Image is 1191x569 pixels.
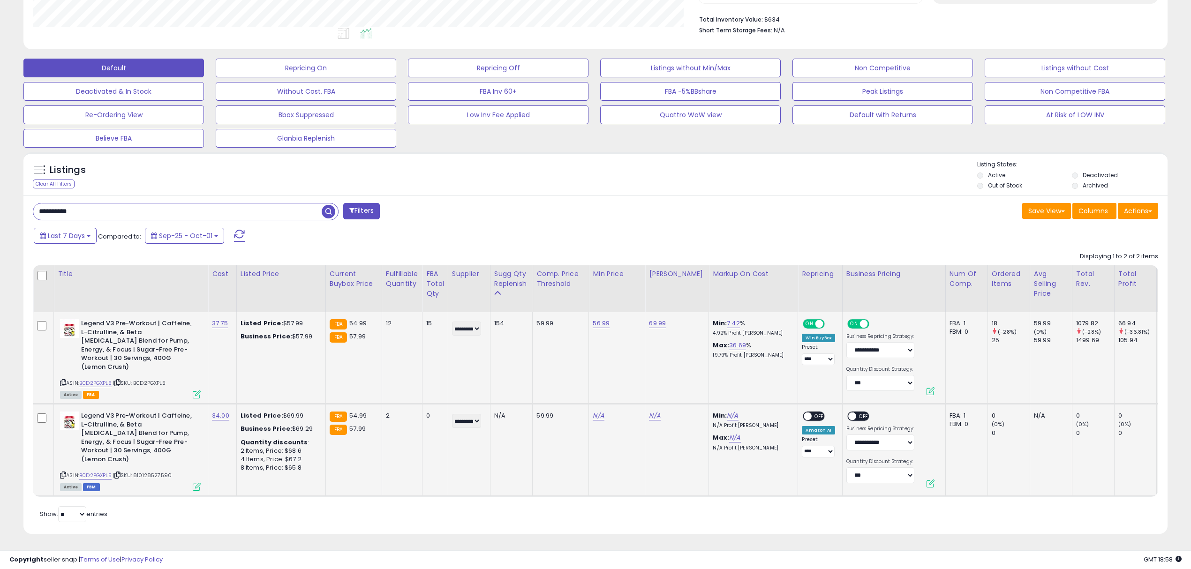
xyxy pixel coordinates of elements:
div: 0 [1118,429,1156,437]
div: $57.99 [241,332,318,341]
b: Business Price: [241,332,292,341]
div: 12 [386,319,415,328]
b: Legend V3 Pre-Workout | Caffeine, L-Citrulline, & Beta [MEDICAL_DATA] Blend for Pump, Energy, & F... [81,412,195,466]
div: $69.29 [241,425,318,433]
button: Bbox Suppressed [216,105,396,124]
button: Columns [1072,203,1116,219]
span: N/A [774,26,785,35]
a: 34.00 [212,411,229,420]
div: % [713,319,791,337]
div: Preset: [802,344,835,365]
a: N/A [727,411,738,420]
label: Business Repricing Strategy: [846,333,914,340]
span: All listings currently available for purchase on Amazon [60,391,82,399]
button: Re-Ordering View [23,105,204,124]
span: Compared to: [98,232,141,241]
small: (0%) [1076,420,1089,428]
div: Win BuyBox [802,334,835,342]
div: 2 Items, Price: $68.6 [241,447,318,455]
a: 7.42 [727,319,740,328]
div: 15 [426,319,441,328]
div: Num of Comp. [950,269,984,289]
div: Comp. Price Threshold [536,269,585,289]
th: The percentage added to the cost of goods (COGS) that forms the calculator for Min & Max prices. [709,265,798,312]
div: FBA Total Qty [426,269,444,299]
span: | SKU: 810128527590 [113,472,172,479]
div: FBA: 1 [950,319,980,328]
a: 37.75 [212,319,228,328]
label: Archived [1083,181,1108,189]
div: 0 [1076,412,1114,420]
div: Current Buybox Price [330,269,378,289]
div: Listed Price [241,269,322,279]
div: Business Pricing [846,269,942,279]
b: Listed Price: [241,411,283,420]
div: Min Price [593,269,641,279]
small: FBA [330,319,347,329]
div: Sugg Qty Replenish [494,269,529,289]
div: ASIN: [60,412,201,490]
span: 54.99 [349,319,367,328]
button: Believe FBA [23,129,204,148]
div: Total Profit [1118,269,1153,289]
div: N/A [1034,412,1065,420]
button: Listings without Min/Max [600,59,781,77]
button: Without Cost, FBA [216,82,396,101]
button: Repricing On [216,59,396,77]
div: Title [58,269,204,279]
div: Supplier [452,269,486,279]
div: 105.94 [1118,336,1156,344]
button: FBA -5%BBshare [600,82,781,101]
strong: Copyright [9,555,44,564]
th: Please note that this number is a calculation based on your required days of coverage and your ve... [490,265,533,312]
div: Fulfillable Quantity [386,269,418,289]
h5: Listings [50,164,86,177]
div: 154 [494,319,526,328]
span: | SKU: B0D2PGXPL5 [113,379,166,387]
b: Min: [713,319,727,328]
b: Business Price: [241,424,292,433]
div: Preset: [802,436,835,457]
a: Privacy Policy [121,555,163,564]
button: Non Competitive FBA [985,82,1165,101]
a: 56.99 [593,319,610,328]
span: OFF [856,412,871,420]
button: Filters [343,203,380,219]
div: 0 [992,412,1030,420]
div: % [713,341,791,359]
div: Amazon AI [802,426,835,434]
div: Clear All Filters [33,180,75,188]
label: Out of Stock [988,181,1022,189]
span: 57.99 [349,332,366,341]
b: Listed Price: [241,319,283,328]
span: 2025-10-9 18:58 GMT [1144,555,1182,564]
label: Active [988,171,1005,179]
button: Low Inv Fee Applied [408,105,588,124]
span: OFF [868,320,883,328]
div: ASIN: [60,319,201,397]
button: Glanbia Replenish [216,129,396,148]
div: 0 [992,429,1030,437]
span: Sep-25 - Oct-01 [159,231,212,240]
button: Default [23,59,204,77]
div: 59.99 [1034,319,1072,328]
p: N/A Profit [PERSON_NAME] [713,445,791,451]
span: 54.99 [349,411,367,420]
div: Cost [212,269,233,279]
button: Sep-25 - Oct-01 [145,228,224,244]
div: 1499.69 [1076,336,1114,344]
span: Show: entries [40,509,107,518]
small: FBA [330,412,347,422]
a: B0D2PGXPL5 [79,379,112,387]
small: FBA [330,332,347,343]
span: Columns [1078,206,1108,216]
li: $634 [699,13,1152,24]
a: 69.99 [649,319,666,328]
th: CSV column name: cust_attr_1_Supplier [448,265,490,312]
button: Last 7 Days [34,228,97,244]
div: 59.99 [536,412,581,420]
p: Listing States: [977,160,1168,169]
img: 41BArOCAudL._SL40_.jpg [60,412,79,430]
div: 18 [992,319,1030,328]
div: [PERSON_NAME] [649,269,705,279]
